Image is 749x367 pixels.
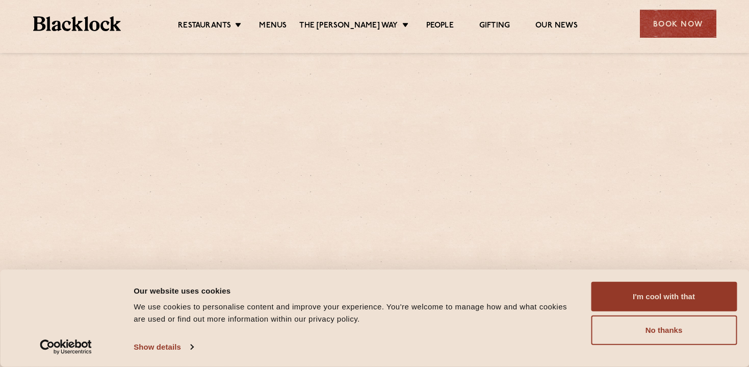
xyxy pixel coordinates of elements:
[479,21,510,32] a: Gifting
[134,339,193,355] a: Show details
[299,21,398,32] a: The [PERSON_NAME] Way
[426,21,454,32] a: People
[134,284,579,297] div: Our website uses cookies
[591,316,737,345] button: No thanks
[259,21,287,32] a: Menus
[33,16,121,31] img: BL_Textured_Logo-footer-cropped.svg
[21,339,111,355] a: Usercentrics Cookiebot - opens in a new window
[591,282,737,311] button: I'm cool with that
[178,21,231,32] a: Restaurants
[640,10,716,38] div: Book Now
[134,301,579,325] div: We use cookies to personalise content and improve your experience. You're welcome to manage how a...
[535,21,578,32] a: Our News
